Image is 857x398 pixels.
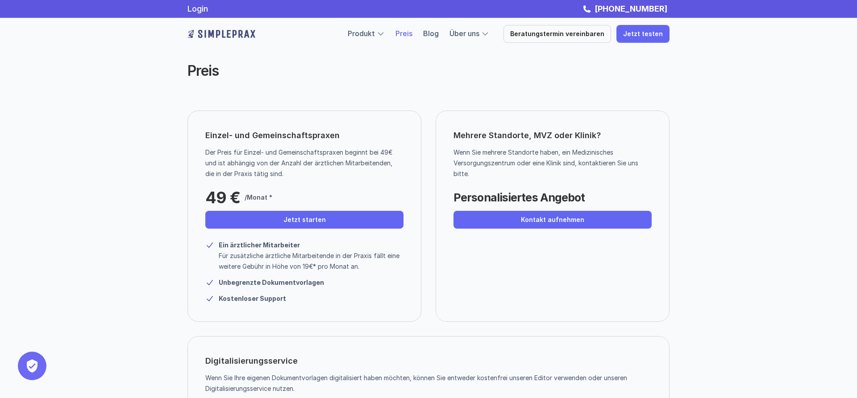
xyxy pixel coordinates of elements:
[348,29,375,38] a: Produkt
[219,241,300,249] strong: Ein ärztlicher Mitarbeiter
[219,295,286,302] strong: Kostenloser Support
[205,147,397,179] p: Der Preis für Einzel- und Gemeinschaftspraxen beginnt bei 49€ und ist abhängig von der Anzahl der...
[510,30,604,38] p: Beratungstermin vereinbaren
[453,147,645,179] p: Wenn Sie mehrere Standorte haben, ein Medizinisches Versorgungszentrum oder eine Klinik sind, kon...
[205,373,645,394] p: Wenn Sie Ihre eigenen Dokumentvorlagen digitalisiert haben möchten, können Sie entweder kostenfre...
[453,189,585,206] p: Personalisiertes Angebot
[205,354,298,368] p: Digitalisierungsservice
[623,30,663,38] p: Jetzt testen
[205,211,404,229] a: Jetzt starten
[616,25,670,43] a: Jetzt testen
[219,250,404,272] p: Für zusätzliche ärztliche Mitarbeitende in der Praxis fällt eine weitere Gebühr in Höhe von 19€* ...
[219,279,324,286] strong: Unbegrenzte Dokumentvorlagen
[503,25,611,43] a: Beratungstermin vereinbaren
[187,62,522,79] h2: Preis
[187,4,208,13] a: Login
[453,211,652,229] a: Kontakt aufnehmen
[395,29,412,38] a: Preis
[449,29,479,38] a: Über uns
[423,29,439,38] a: Blog
[205,128,340,143] p: Einzel- und Gemeinschaftspraxen
[245,192,272,203] p: /Monat *
[283,216,326,224] p: Jetzt starten
[205,189,240,206] p: 49 €
[453,128,652,143] p: Mehrere Standorte, MVZ oder Klinik?
[592,4,670,13] a: [PHONE_NUMBER]
[595,4,667,13] strong: [PHONE_NUMBER]
[521,216,584,224] p: Kontakt aufnehmen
